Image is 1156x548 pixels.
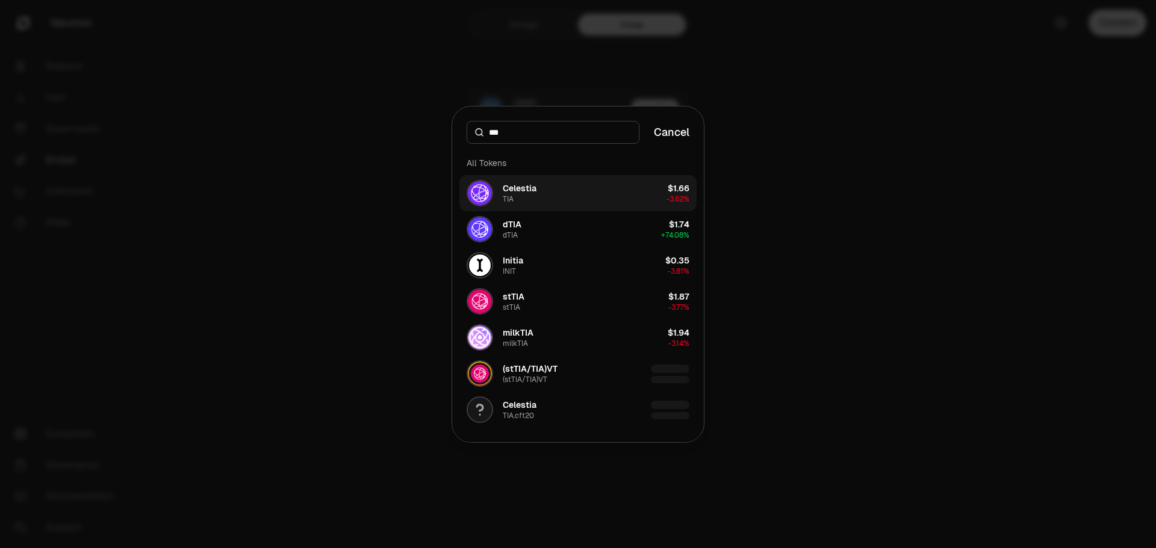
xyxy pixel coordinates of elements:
[503,363,558,375] div: (stTIA/TIA)VT
[503,254,523,266] div: Initia
[503,327,533,339] div: milkTIA
[459,175,697,211] button: TIA LogoCelestiaTIA$1.66-3.62%
[468,289,492,313] img: stTIA Logo
[503,339,528,348] div: milkTIA
[459,319,697,356] button: milkTIA LogomilkTIAmilkTIA$1.94-3.14%
[654,124,689,141] button: Cancel
[667,194,689,204] span: -3.62%
[503,399,536,411] div: Celestia
[459,392,697,428] button: CelestiaTIA.cft20
[668,182,689,194] div: $1.66
[503,182,536,194] div: Celestia
[468,217,492,241] img: dTIA Logo
[503,303,520,312] div: stTIA
[503,266,516,276] div: INIT
[459,151,697,175] div: All Tokens
[503,375,547,384] div: (stTIA/TIA)VT
[468,181,492,205] img: TIA Logo
[668,339,689,348] span: -3.14%
[459,211,697,247] button: dTIA LogodTIAdTIA$1.74+74.08%
[665,254,689,266] div: $0.35
[503,230,518,240] div: dTIA
[468,253,492,277] img: INIT Logo
[669,218,689,230] div: $1.74
[468,362,492,386] img: (stTIA/TIA)VT Logo
[468,325,492,349] img: milkTIA Logo
[668,327,689,339] div: $1.94
[668,291,689,303] div: $1.87
[661,230,689,240] span: + 74.08%
[503,218,521,230] div: dTIA
[459,356,697,392] button: (stTIA/TIA)VT Logo(stTIA/TIA)VT(stTIA/TIA)VT
[503,411,534,420] div: TIA.cft20
[668,266,689,276] span: -3.81%
[503,194,514,204] div: TIA
[668,303,689,312] span: -3.77%
[459,283,697,319] button: stTIA LogostTIAstTIA$1.87-3.77%
[459,247,697,283] button: INIT LogoInitiaINIT$0.35-3.81%
[503,291,524,303] div: stTIA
